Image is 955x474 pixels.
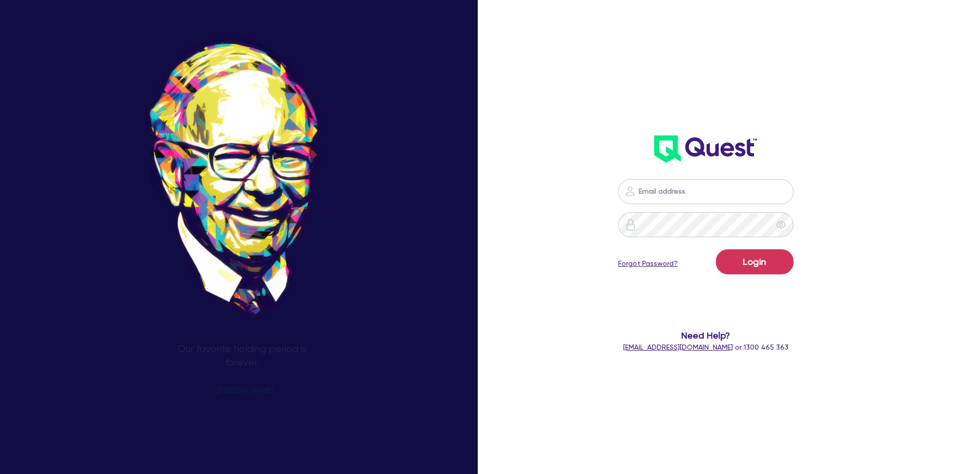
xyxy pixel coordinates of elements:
a: Forgot Password? [618,258,678,269]
button: Login [716,249,794,274]
img: icon-password [624,185,636,197]
img: icon-password [625,219,637,231]
a: [EMAIL_ADDRESS][DOMAIN_NAME] [623,343,733,351]
input: Email address [618,179,794,204]
span: Need Help? [578,329,834,342]
img: wH2k97JdezQIQAAAABJRU5ErkJggg== [654,135,757,163]
span: or 1300 465 363 [623,343,789,351]
span: eye [776,220,786,230]
span: - [PERSON_NAME] [211,387,273,394]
